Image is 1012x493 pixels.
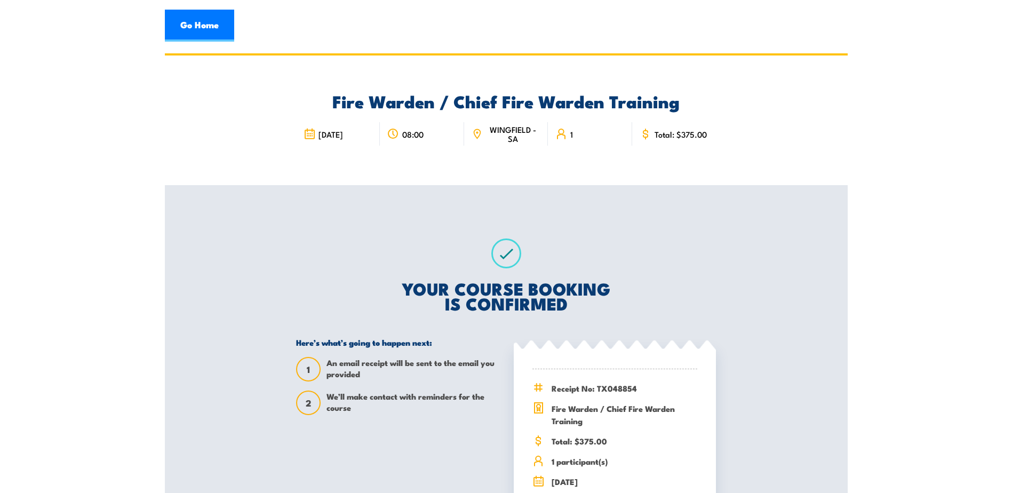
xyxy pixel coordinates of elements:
[485,125,540,143] span: WINGFIELD - SA
[165,10,234,42] a: Go Home
[326,357,498,381] span: An email receipt will be sent to the email you provided
[552,382,697,394] span: Receipt No: TX048854
[655,130,707,139] span: Total: $375.00
[296,281,716,311] h2: YOUR COURSE BOOKING IS CONFIRMED
[296,93,716,108] h2: Fire Warden / Chief Fire Warden Training
[326,391,498,415] span: We’ll make contact with reminders for the course
[402,130,424,139] span: 08:00
[297,397,320,409] span: 2
[552,402,697,427] span: Fire Warden / Chief Fire Warden Training
[296,337,498,347] h5: Here’s what’s going to happen next:
[552,435,697,447] span: Total: $375.00
[552,475,697,488] span: [DATE]
[318,130,343,139] span: [DATE]
[552,455,697,467] span: 1 participant(s)
[297,364,320,375] span: 1
[570,130,573,139] span: 1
